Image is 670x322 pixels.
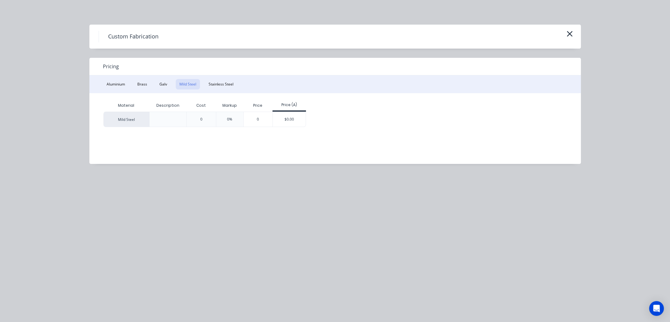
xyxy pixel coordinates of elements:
div: 0% [227,117,232,122]
div: Description [151,98,184,113]
div: 0 [244,112,273,127]
div: Price (A) [272,102,306,108]
span: Pricing [103,63,119,70]
div: Markup [216,99,243,112]
button: Mild Steel [176,79,200,89]
div: $0.00 [273,112,306,127]
div: Open Intercom Messenger [649,301,664,316]
div: Material [103,99,149,112]
button: Aluminium [103,79,129,89]
div: 0 [200,117,202,122]
div: Cost [186,99,216,112]
button: Brass [134,79,151,89]
div: Price [243,99,273,112]
div: Mild Steel [103,112,149,127]
h4: Custom Fabrication [99,31,168,42]
button: Stainless Steel [205,79,237,89]
button: Galv [156,79,171,89]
